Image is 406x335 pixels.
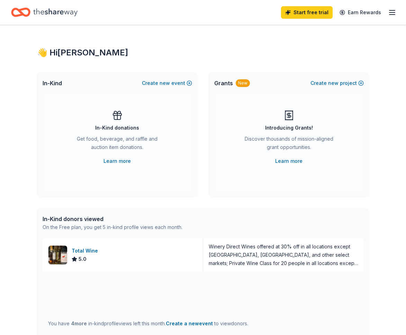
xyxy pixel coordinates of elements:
[37,47,369,58] div: 👋 Hi [PERSON_NAME]
[43,215,182,223] div: In-Kind donors viewed
[265,124,313,132] div: Introducing Grants!
[166,320,248,326] span: to view donors .
[242,135,336,154] div: Discover thousands of mission-aligned grant opportunities.
[310,79,364,87] button: Createnewproject
[236,79,250,87] div: New
[43,79,62,87] span: In-Kind
[103,157,131,165] a: Learn more
[275,157,303,165] a: Learn more
[166,319,213,328] button: Create a newevent
[335,6,385,19] a: Earn Rewards
[142,79,192,87] button: Createnewevent
[71,320,87,326] span: 4 more
[209,243,358,267] div: Winery Direct Wines offered at 30% off in all locations except [GEOGRAPHIC_DATA], [GEOGRAPHIC_DAT...
[11,4,78,20] a: Home
[160,79,170,87] span: new
[43,223,182,231] div: On the Free plan, you get 5 in-kind profile views each month.
[70,135,164,154] div: Get food, beverage, and raffle and auction item donations.
[328,79,339,87] span: new
[214,79,233,87] span: Grants
[95,124,139,132] div: In-Kind donations
[48,246,67,264] img: Image for Total Wine
[79,255,87,263] span: 5.0
[72,247,101,255] div: Total Wine
[281,6,333,19] a: Start free trial
[48,319,248,328] div: You have in-kind profile views left this month.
